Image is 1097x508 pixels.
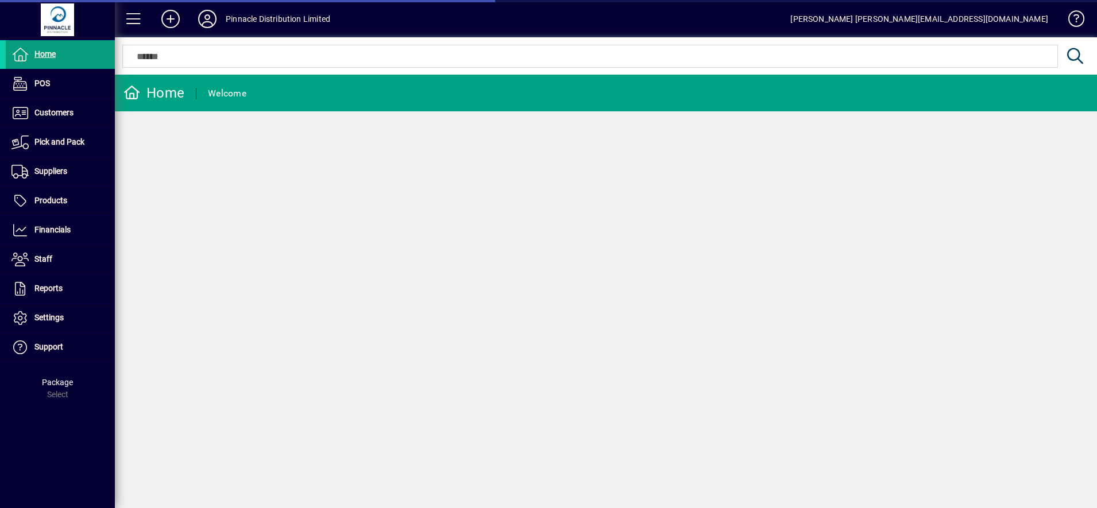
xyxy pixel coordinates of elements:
a: Settings [6,304,115,332]
span: Staff [34,254,52,263]
a: Knowledge Base [1060,2,1083,40]
a: Reports [6,274,115,303]
a: Suppliers [6,157,115,186]
span: Reports [34,284,63,293]
span: POS [34,79,50,88]
a: Pick and Pack [6,128,115,157]
span: Suppliers [34,166,67,176]
a: Financials [6,216,115,245]
span: Home [34,49,56,59]
div: [PERSON_NAME] [PERSON_NAME][EMAIL_ADDRESS][DOMAIN_NAME] [790,10,1048,28]
span: Support [34,342,63,351]
div: Home [123,84,184,102]
div: Welcome [208,84,246,103]
span: Pick and Pack [34,137,84,146]
span: Settings [34,313,64,322]
div: Pinnacle Distribution Limited [226,10,330,28]
span: Customers [34,108,74,117]
a: Support [6,333,115,362]
a: Customers [6,99,115,127]
a: Products [6,187,115,215]
span: Package [42,378,73,387]
a: POS [6,69,115,98]
a: Staff [6,245,115,274]
button: Add [152,9,189,29]
button: Profile [189,9,226,29]
span: Products [34,196,67,205]
span: Financials [34,225,71,234]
